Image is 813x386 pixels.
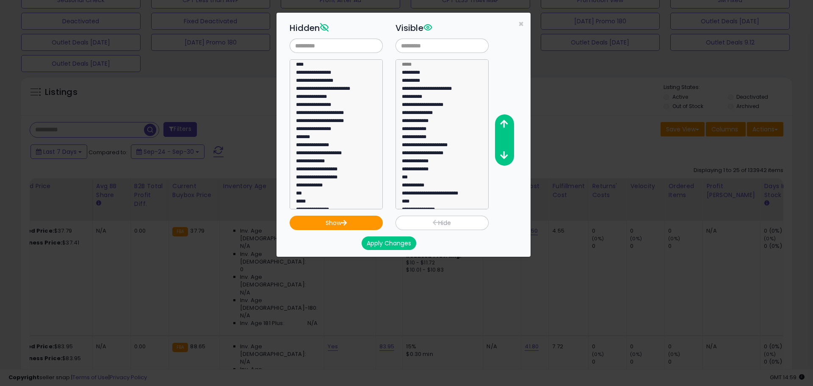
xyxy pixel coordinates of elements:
[290,216,383,230] button: Show
[362,236,416,250] button: Apply Changes
[290,22,383,34] h3: Hidden
[395,216,489,230] button: Hide
[518,18,524,30] span: ×
[395,22,489,34] h3: Visible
